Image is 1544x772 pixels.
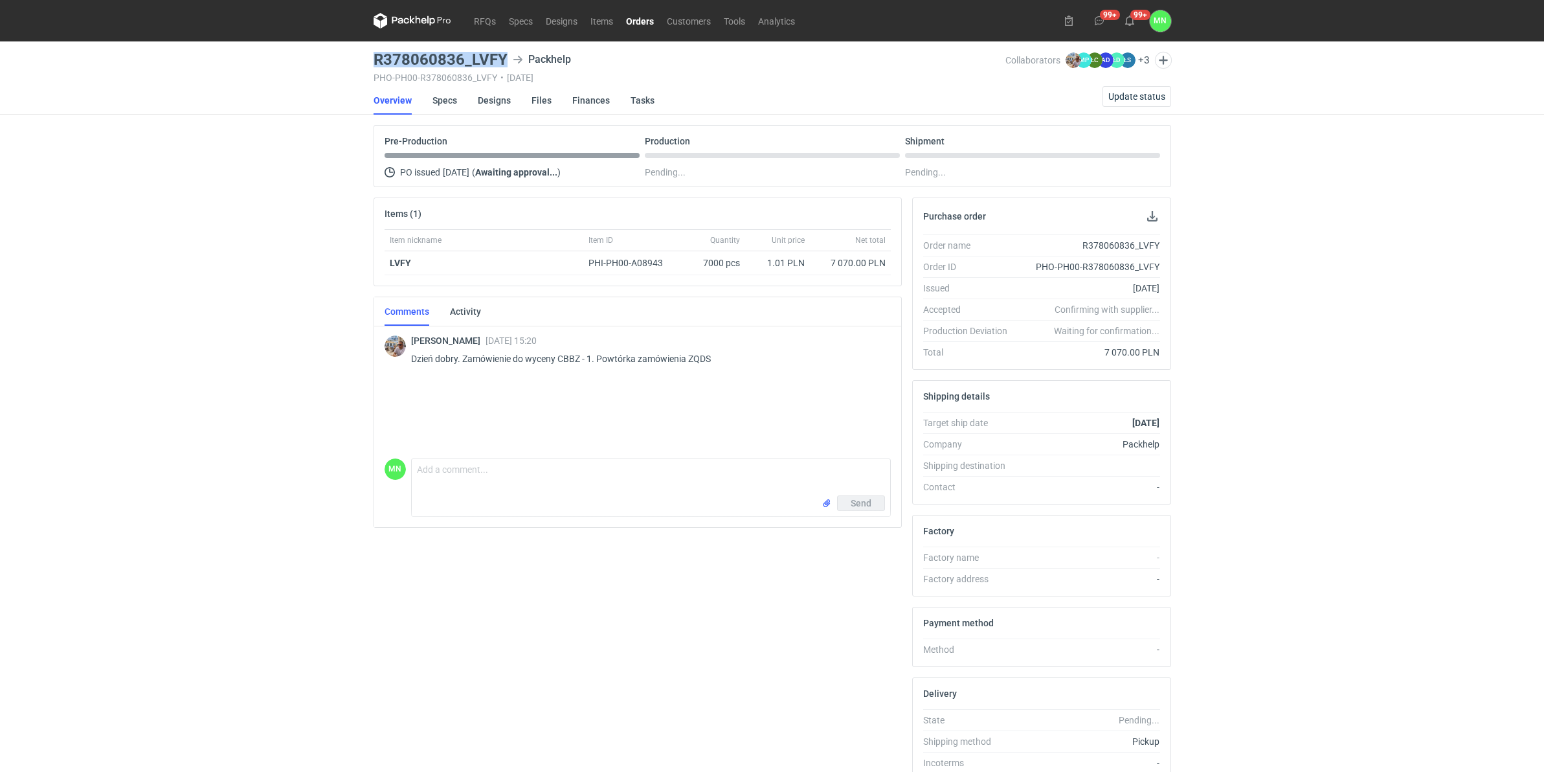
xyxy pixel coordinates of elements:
[1119,715,1159,725] em: Pending...
[923,573,1018,585] div: Factory address
[837,495,885,511] button: Send
[374,52,508,67] h3: R378060836_LVFY
[1018,735,1160,748] div: Pickup
[923,618,994,628] h2: Payment method
[411,335,486,346] span: [PERSON_NAME]
[923,735,1018,748] div: Shipping method
[1089,10,1110,31] button: 99+
[539,13,584,28] a: Designs
[588,235,613,245] span: Item ID
[923,239,1018,252] div: Order name
[815,256,886,269] div: 7 070.00 PLN
[502,13,539,28] a: Specs
[1076,52,1091,68] figcaption: MP
[572,86,610,115] a: Finances
[923,756,1018,769] div: Incoterms
[557,167,561,177] span: )
[1018,260,1160,273] div: PHO-PH00-R378060836_LVFY
[1109,52,1124,68] figcaption: ŁD
[478,86,511,115] a: Designs
[1005,55,1060,65] span: Collaborators
[752,13,801,28] a: Analytics
[374,13,451,28] svg: Packhelp Pro
[710,235,740,245] span: Quantity
[1145,209,1160,224] button: Download PO
[385,459,406,480] div: Małgorzata Nowotna
[1055,304,1159,315] em: Confirming with supplier...
[1150,10,1171,32] div: Małgorzata Nowotna
[923,211,986,221] h2: Purchase order
[923,714,1018,727] div: State
[385,165,640,180] div: PO issued
[923,551,1018,564] div: Factory name
[923,324,1018,337] div: Production Deviation
[923,282,1018,295] div: Issued
[923,260,1018,273] div: Order ID
[923,303,1018,316] div: Accepted
[1018,573,1160,585] div: -
[1018,481,1160,494] div: -
[385,335,406,357] img: Michał Palasek
[855,235,886,245] span: Net total
[588,256,675,269] div: PHI-PH00-A08943
[923,526,954,536] h2: Factory
[467,13,502,28] a: RFQs
[385,459,406,480] figcaption: MN
[584,13,620,28] a: Items
[923,438,1018,451] div: Company
[374,86,412,115] a: Overview
[923,346,1018,359] div: Total
[620,13,660,28] a: Orders
[772,235,805,245] span: Unit price
[500,73,504,83] span: •
[717,13,752,28] a: Tools
[1120,52,1136,68] figcaption: ŁS
[1018,282,1160,295] div: [DATE]
[1132,418,1159,428] strong: [DATE]
[1150,10,1171,32] button: MN
[680,251,745,275] div: 7000 pcs
[1138,54,1150,66] button: +3
[1108,92,1165,101] span: Update status
[645,136,690,146] p: Production
[432,86,457,115] a: Specs
[631,86,655,115] a: Tasks
[1102,86,1171,107] button: Update status
[1066,52,1081,68] img: Michał Palasek
[1087,52,1102,68] figcaption: ŁC
[1018,643,1160,656] div: -
[750,256,805,269] div: 1.01 PLN
[374,73,1005,83] div: PHO-PH00-R378060836_LVFY [DATE]
[851,499,871,508] span: Send
[475,167,557,177] strong: Awaiting approval...
[1018,551,1160,564] div: -
[905,136,945,146] p: Shipment
[450,297,481,326] a: Activity
[513,52,571,67] div: Packhelp
[390,258,411,268] strong: LVFY
[411,351,880,367] p: Dzień dobry. Zamówienie do wyceny CBBZ - 1. Powtórka zamówienia ZQDS
[923,416,1018,429] div: Target ship date
[645,165,686,180] span: Pending...
[486,335,537,346] span: [DATE] 15:20
[905,165,1160,180] div: Pending...
[660,13,717,28] a: Customers
[1154,52,1171,69] button: Edit collaborators
[1119,10,1140,31] button: 99+
[531,86,552,115] a: Files
[385,136,447,146] p: Pre-Production
[1054,324,1159,337] em: Waiting for confirmation...
[443,165,469,180] span: [DATE]
[1018,346,1160,359] div: 7 070.00 PLN
[1018,239,1160,252] div: R378060836_LVFY
[472,167,475,177] span: (
[923,391,990,402] h2: Shipping details
[390,235,442,245] span: Item nickname
[1018,756,1160,769] div: -
[923,688,957,699] h2: Delivery
[1098,52,1113,68] figcaption: AD
[923,481,1018,494] div: Contact
[385,209,421,219] h2: Items (1)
